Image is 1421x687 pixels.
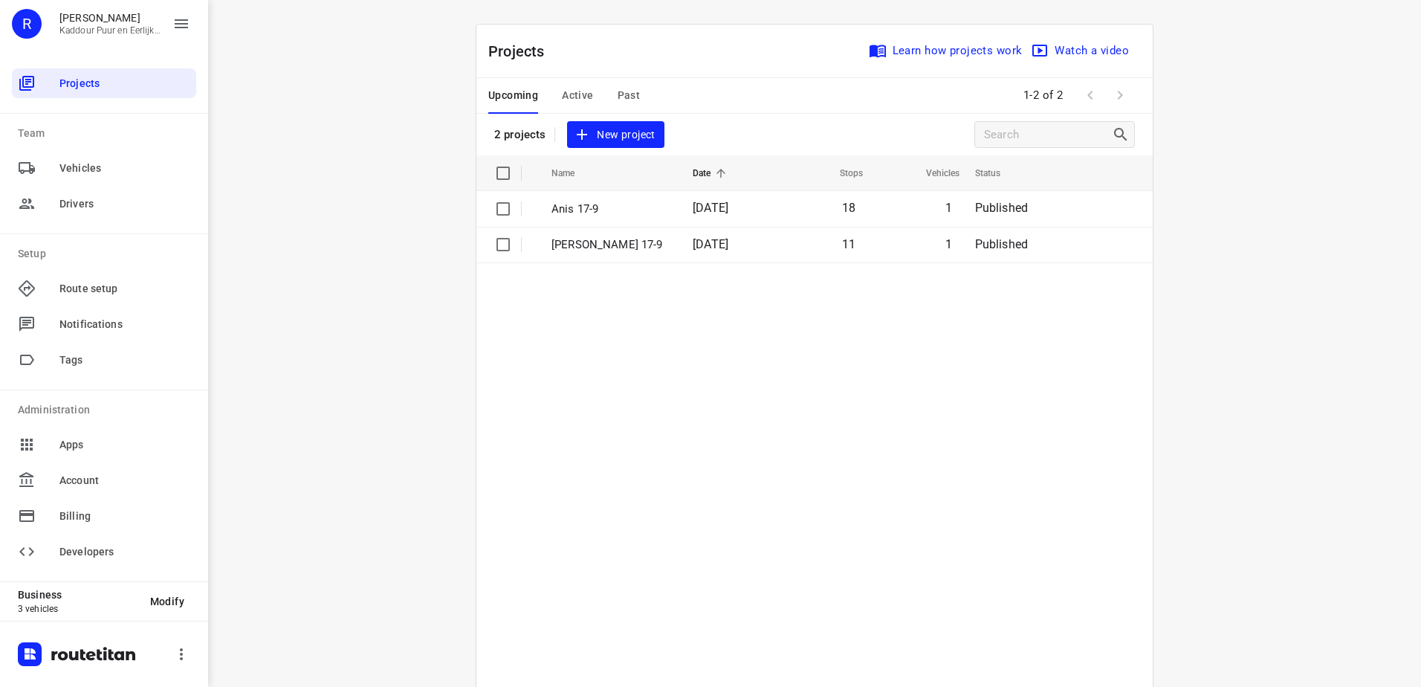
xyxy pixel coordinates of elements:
[59,76,190,91] span: Projects
[576,126,655,144] span: New project
[975,201,1029,215] span: Published
[842,201,855,215] span: 18
[618,86,641,105] span: Past
[150,596,184,607] span: Modify
[1112,126,1134,143] div: Search
[820,164,864,182] span: Stops
[693,237,728,251] span: [DATE]
[12,309,196,339] div: Notifications
[494,128,546,141] p: 2 projects
[551,201,670,218] p: Anis 17-9
[551,164,595,182] span: Name
[975,164,1020,182] span: Status
[12,9,42,39] div: R
[1105,80,1135,110] span: Next Page
[945,201,952,215] span: 1
[562,86,593,105] span: Active
[567,121,664,149] button: New project
[842,237,855,251] span: 11
[488,40,557,62] p: Projects
[59,281,190,297] span: Route setup
[12,430,196,459] div: Apps
[12,189,196,219] div: Drivers
[12,537,196,567] div: Developers
[907,164,960,182] span: Vehicles
[488,86,538,105] span: Upcoming
[59,352,190,368] span: Tags
[59,12,161,24] p: Rachid Kaddour
[59,544,190,560] span: Developers
[551,236,670,254] p: Jeffey 17-9
[12,465,196,495] div: Account
[975,237,1029,251] span: Published
[18,246,196,262] p: Setup
[12,345,196,375] div: Tags
[12,501,196,531] div: Billing
[12,153,196,183] div: Vehicles
[693,164,731,182] span: Date
[1017,80,1069,112] span: 1-2 of 2
[18,402,196,418] p: Administration
[12,274,196,303] div: Route setup
[138,588,196,615] button: Modify
[18,589,138,601] p: Business
[18,126,196,141] p: Team
[59,317,190,332] span: Notifications
[984,123,1112,146] input: Search projects
[59,161,190,176] span: Vehicles
[59,196,190,212] span: Drivers
[12,68,196,98] div: Projects
[59,437,190,453] span: Apps
[59,473,190,488] span: Account
[945,237,952,251] span: 1
[59,509,190,524] span: Billing
[59,25,161,36] p: Kaddour Puur en Eerlijk Vlees B.V.
[18,604,138,614] p: 3 vehicles
[693,201,728,215] span: [DATE]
